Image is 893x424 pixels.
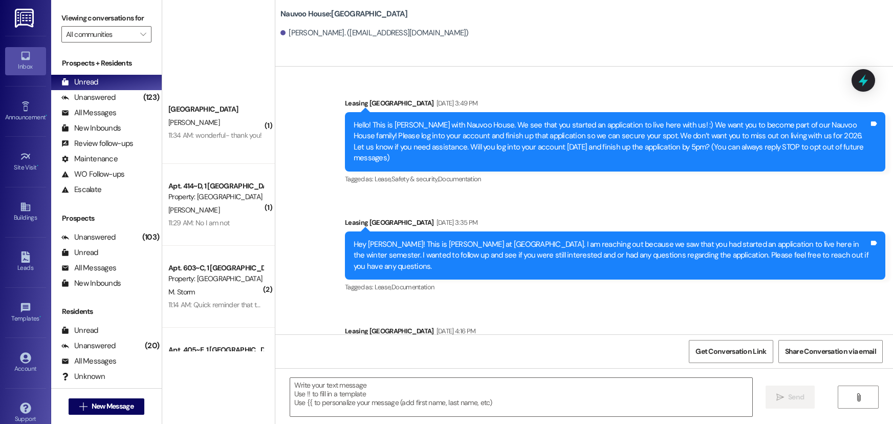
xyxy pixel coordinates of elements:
span: • [46,112,47,119]
div: Review follow-ups [61,138,133,149]
div: Unanswered [61,341,116,351]
span: • [37,162,38,169]
div: Leasing [GEOGRAPHIC_DATA] [345,217,885,231]
div: All Messages [61,263,116,273]
div: New Inbounds [61,123,121,134]
div: 11:14 AM: Quick reminder that the office will be closed [DATE]. We will be open again [DATE]. Tha... [168,300,468,309]
div: (20) [142,338,162,354]
i:  [140,30,146,38]
span: Lease , [375,283,391,291]
div: Hello! This is [PERSON_NAME] with Nauvoo House. We see that you started an application to live he... [354,120,869,164]
span: M. Storm [168,287,194,296]
a: Buildings [5,198,46,226]
div: (103) [140,229,162,245]
button: Share Conversation via email [778,340,883,363]
label: Viewing conversations for [61,10,151,26]
div: 11:34 AM: wonderful- thank you! [168,131,262,140]
i:  [776,393,784,401]
a: Inbox [5,47,46,75]
a: Account [5,349,46,377]
div: [DATE] 3:35 PM [434,217,478,228]
div: All Messages [61,356,116,367]
div: Leasing [GEOGRAPHIC_DATA] [345,98,885,112]
a: Site Visit • [5,148,46,176]
div: Tagged as: [345,172,885,186]
div: All Messages [61,108,116,118]
span: New Message [92,401,134,412]
div: Unread [61,325,98,336]
span: Safety & security , [391,175,438,183]
div: Escalate [61,184,101,195]
input: All communities [66,26,135,43]
div: Hey [PERSON_NAME]! This is [PERSON_NAME] at [GEOGRAPHIC_DATA]. I am reaching out because we saw t... [354,239,869,272]
button: Send [766,386,815,409]
i:  [79,402,87,411]
span: Documentation [391,283,434,291]
div: [DATE] 3:49 PM [434,98,478,109]
b: Nauvoo House: [GEOGRAPHIC_DATA] [280,9,408,19]
span: Lease , [375,175,391,183]
div: Tagged as: [345,280,885,294]
div: [PERSON_NAME]. ([EMAIL_ADDRESS][DOMAIN_NAME]) [280,28,469,38]
div: Apt. 405~E, 1 [GEOGRAPHIC_DATA] [168,345,263,355]
img: ResiDesk Logo [15,9,36,28]
div: Property: [GEOGRAPHIC_DATA] [168,273,263,284]
div: New Inbounds [61,278,121,289]
span: Send [788,392,804,402]
div: 11:29 AM: No I am not [168,218,229,227]
div: Unknown [61,371,105,382]
span: Documentation [438,175,481,183]
button: Get Conversation Link [689,340,773,363]
div: [DATE] 4:16 PM [434,326,476,336]
div: Apt. 414~D, 1 [GEOGRAPHIC_DATA] [168,181,263,192]
div: [GEOGRAPHIC_DATA] [168,104,263,115]
div: Unread [61,247,98,258]
button: New Message [69,398,144,415]
div: Residents [51,306,162,317]
div: Prospects [51,213,162,224]
i:  [855,393,862,401]
div: WO Follow-ups [61,169,124,180]
span: Get Conversation Link [695,346,766,357]
div: Unread [61,77,98,88]
div: Maintenance [61,154,118,164]
div: (123) [141,90,162,105]
span: • [39,313,41,321]
a: Leads [5,248,46,276]
span: [PERSON_NAME] [168,118,220,127]
div: Apt. 603~C, 1 [GEOGRAPHIC_DATA] [168,263,263,273]
div: Unanswered [61,232,116,243]
span: Share Conversation via email [785,346,876,357]
div: Leasing [GEOGRAPHIC_DATA] [345,326,885,340]
div: Unanswered [61,92,116,103]
div: Prospects + Residents [51,58,162,69]
div: Property: [GEOGRAPHIC_DATA] [168,192,263,202]
a: Templates • [5,299,46,327]
span: [PERSON_NAME] [168,205,220,215]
